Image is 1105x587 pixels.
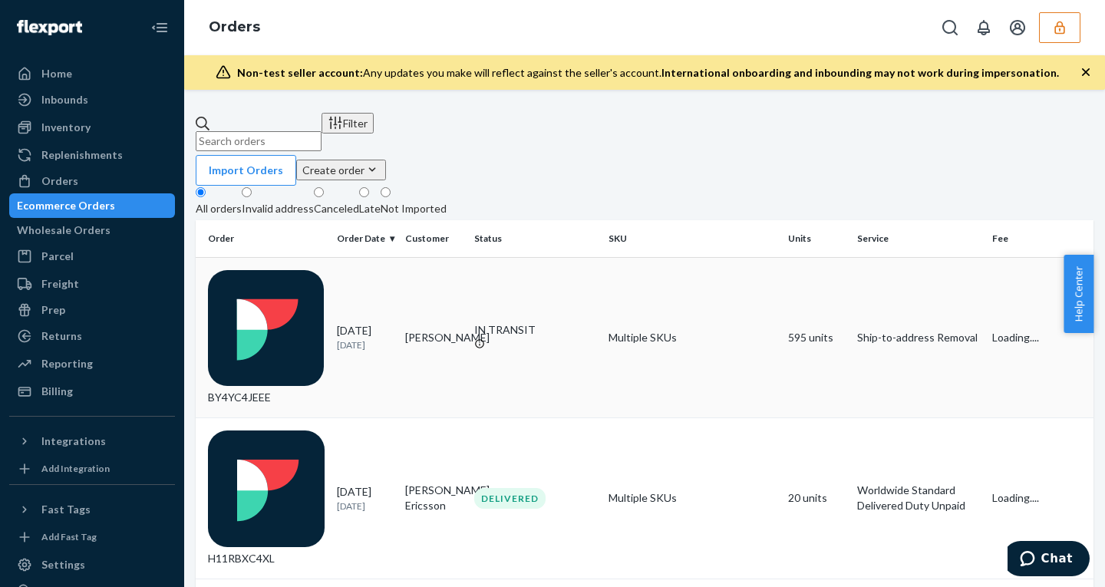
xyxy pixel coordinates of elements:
[9,244,175,269] a: Parcel
[41,66,72,81] div: Home
[17,20,82,35] img: Flexport logo
[381,187,391,197] input: Not Imported
[237,65,1059,81] div: Any updates you make will reflect against the seller's account.
[237,66,363,79] span: Non-test seller account:
[196,187,206,197] input: All orders
[196,131,322,151] input: Search orders
[144,12,175,43] button: Close Navigation
[359,201,381,216] div: Late
[9,272,175,296] a: Freight
[1064,255,1093,333] button: Help Center
[9,143,175,167] a: Replenishments
[602,220,782,257] th: SKU
[41,173,78,189] div: Orders
[9,298,175,322] a: Prep
[314,187,324,197] input: Canceled
[857,483,980,513] p: Worldwide Standard Delivered Duty Unpaid
[381,201,447,216] div: Not Imported
[602,257,782,418] td: Multiple SKUs
[337,484,394,513] div: [DATE]
[9,61,175,86] a: Home
[851,257,986,418] td: Ship-to-address Removal
[314,201,359,216] div: Canceled
[474,322,597,338] div: IN TRANSIT
[9,324,175,348] a: Returns
[331,220,400,257] th: Order Date
[41,249,74,264] div: Parcel
[782,220,851,257] th: Units
[41,92,88,107] div: Inbounds
[41,434,106,449] div: Integrations
[9,497,175,522] button: Fast Tags
[851,220,986,257] th: Service
[986,220,1093,257] th: Fee
[986,418,1093,579] td: Loading....
[9,552,175,577] a: Settings
[196,5,272,50] ol: breadcrumbs
[9,193,175,218] a: Ecommerce Orders
[41,147,123,163] div: Replenishments
[41,502,91,517] div: Fast Tags
[296,160,386,180] button: Create order
[661,66,1059,79] span: International onboarding and inbounding may not work during impersonation.
[968,12,999,43] button: Open notifications
[196,155,296,186] button: Import Orders
[1002,12,1033,43] button: Open account menu
[337,338,394,351] p: [DATE]
[782,418,851,579] td: 20 units
[41,557,85,572] div: Settings
[9,460,175,478] a: Add Integration
[196,220,331,257] th: Order
[322,113,374,134] button: Filter
[782,257,851,418] td: 595 units
[209,18,260,35] a: Orders
[337,323,394,351] div: [DATE]
[9,115,175,140] a: Inventory
[17,198,115,213] div: Ecommerce Orders
[986,257,1093,418] td: Loading....
[399,257,468,418] td: [PERSON_NAME]
[9,528,175,546] a: Add Fast Tag
[41,120,91,135] div: Inventory
[602,418,782,579] td: Multiple SKUs
[242,187,252,197] input: Invalid address
[41,384,73,399] div: Billing
[41,302,65,318] div: Prep
[337,500,394,513] p: [DATE]
[41,462,110,475] div: Add Integration
[41,328,82,344] div: Returns
[41,276,79,292] div: Freight
[468,220,603,257] th: Status
[9,169,175,193] a: Orders
[9,87,175,112] a: Inbounds
[935,12,965,43] button: Open Search Box
[302,162,380,178] div: Create order
[208,270,325,406] div: BY4YC4JEEE
[405,232,462,245] div: Customer
[17,223,110,238] div: Wholesale Orders
[1008,541,1090,579] iframe: Opens a widget where you can chat to one of our agents
[196,201,242,216] div: All orders
[399,418,468,579] td: [PERSON_NAME] Ericsson
[359,187,369,197] input: Late
[242,201,314,216] div: Invalid address
[41,356,93,371] div: Reporting
[474,488,546,509] div: DELIVERED
[9,429,175,453] button: Integrations
[9,379,175,404] a: Billing
[9,218,175,242] a: Wholesale Orders
[41,530,97,543] div: Add Fast Tag
[328,115,368,131] div: Filter
[9,351,175,376] a: Reporting
[208,430,325,566] div: H11RBXC4XL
